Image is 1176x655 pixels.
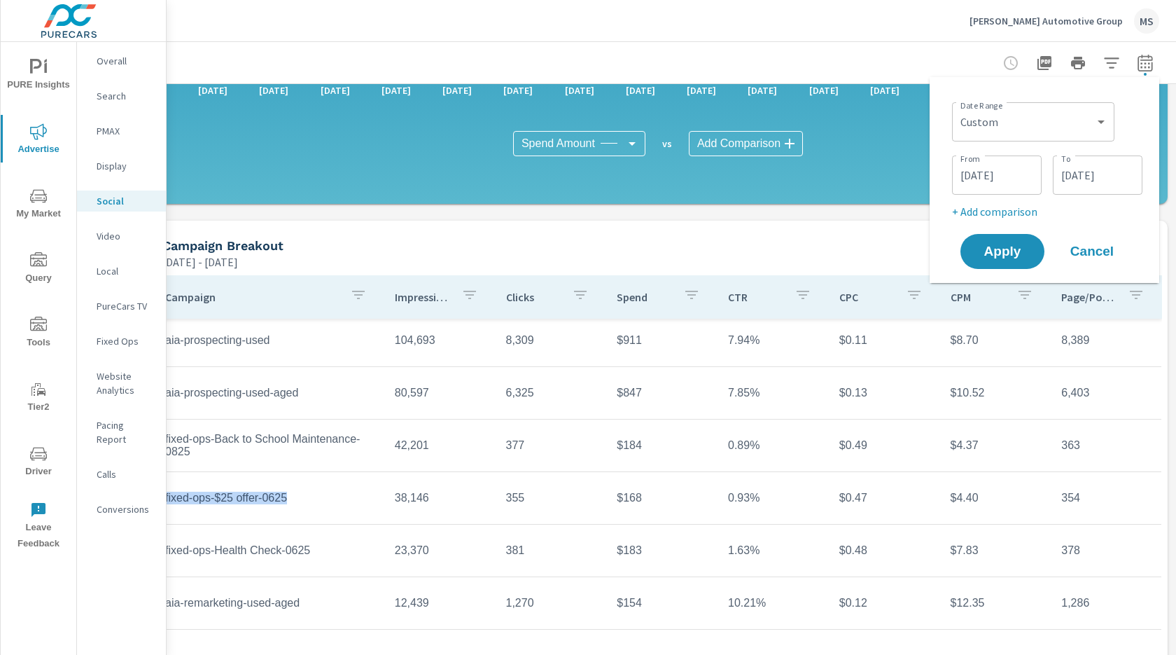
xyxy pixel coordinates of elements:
td: $0.12 [828,586,939,621]
p: [DATE] [433,83,482,97]
td: 6,325 [495,375,606,411]
td: $0.48 [828,533,939,568]
p: [DATE] [799,83,848,97]
td: $168 [605,481,717,516]
p: Clicks [506,290,561,304]
p: Local [97,264,155,278]
td: $12.35 [939,586,1051,621]
div: Conversions [77,499,166,520]
button: Apply [960,234,1044,269]
td: $7.83 [939,533,1051,568]
p: Search [97,89,155,103]
div: Website Analytics [77,366,166,401]
td: 363 [1050,428,1161,463]
div: Local [77,261,166,282]
button: Apply Filters [1098,49,1126,77]
div: PMAX [77,120,166,142]
span: My Market [5,188,72,222]
td: 381 [495,533,606,568]
span: Leave Feedback [5,502,72,552]
td: 7.85% [717,375,828,411]
p: Spend [617,290,672,304]
p: [DATE] [616,83,665,97]
div: Video [77,226,166,247]
span: Driver [5,446,72,480]
p: PMAX [97,124,155,138]
td: 7.94% [717,323,828,358]
td: aia-remarketing-used-aged [154,586,384,621]
div: Calls [77,464,166,485]
td: 1,270 [495,586,606,621]
button: Select Date Range [1131,49,1159,77]
td: fixed-ops-Health Check-0625 [154,533,384,568]
p: CTR [728,290,783,304]
td: 104,693 [384,323,495,358]
td: $911 [605,323,717,358]
td: $0.11 [828,323,939,358]
span: Advertise [5,123,72,158]
p: + Add comparison [952,203,1142,220]
span: Tier2 [5,381,72,415]
p: Pacing Report [97,418,155,446]
p: Video [97,229,155,243]
p: [DATE] [188,83,237,97]
td: 23,370 [384,533,495,568]
span: Tools [5,317,72,351]
p: Campaign [165,290,339,304]
span: Cancel [1064,245,1120,258]
td: aia-prospecting-used [154,323,384,358]
td: 38,146 [384,481,495,516]
h5: Campaign Breakout [162,238,283,253]
div: PureCars TV [77,296,166,317]
span: Apply [974,245,1030,258]
td: 42,201 [384,428,495,463]
td: 0.93% [717,481,828,516]
td: 12,439 [384,586,495,621]
div: nav menu [1,42,76,558]
button: Print Report [1064,49,1092,77]
button: "Export Report to PDF" [1030,49,1058,77]
p: [DATE] [493,83,542,97]
div: Fixed Ops [77,331,166,352]
td: 1,286 [1050,586,1161,621]
p: Conversions [97,502,155,516]
p: vs [645,137,689,150]
p: PureCars TV [97,299,155,313]
p: [DATE] - [DATE] [162,254,238,270]
td: $0.13 [828,375,939,411]
p: [PERSON_NAME] Automotive Group [969,15,1123,27]
td: 10.21% [717,586,828,621]
p: [DATE] [677,83,726,97]
td: $184 [605,428,717,463]
p: CPM [951,290,1006,304]
p: [DATE] [311,83,360,97]
td: 378 [1050,533,1161,568]
td: 0.89% [717,428,828,463]
div: Pacing Report [77,415,166,450]
p: Website Analytics [97,369,155,397]
p: [DATE] [860,83,909,97]
td: $4.37 [939,428,1051,463]
p: [DATE] [249,83,298,97]
p: Overall [97,54,155,68]
td: 6,403 [1050,375,1161,411]
p: Fixed Ops [97,334,155,348]
p: Display [97,159,155,173]
div: Social [77,191,166,212]
div: Add Comparison [689,131,803,156]
td: 1.63% [717,533,828,568]
p: Page/Post Action [1061,290,1116,304]
p: CPC [839,290,895,304]
span: Spend Amount [521,137,595,151]
div: Overall [77,50,166,71]
p: [DATE] [738,83,787,97]
td: 354 [1050,481,1161,516]
p: [DATE] [372,83,421,97]
p: [DATE] [555,83,604,97]
span: Query [5,252,72,287]
td: 355 [495,481,606,516]
div: MS [1134,8,1159,34]
td: $183 [605,533,717,568]
p: Social [97,194,155,208]
p: Calls [97,467,155,481]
